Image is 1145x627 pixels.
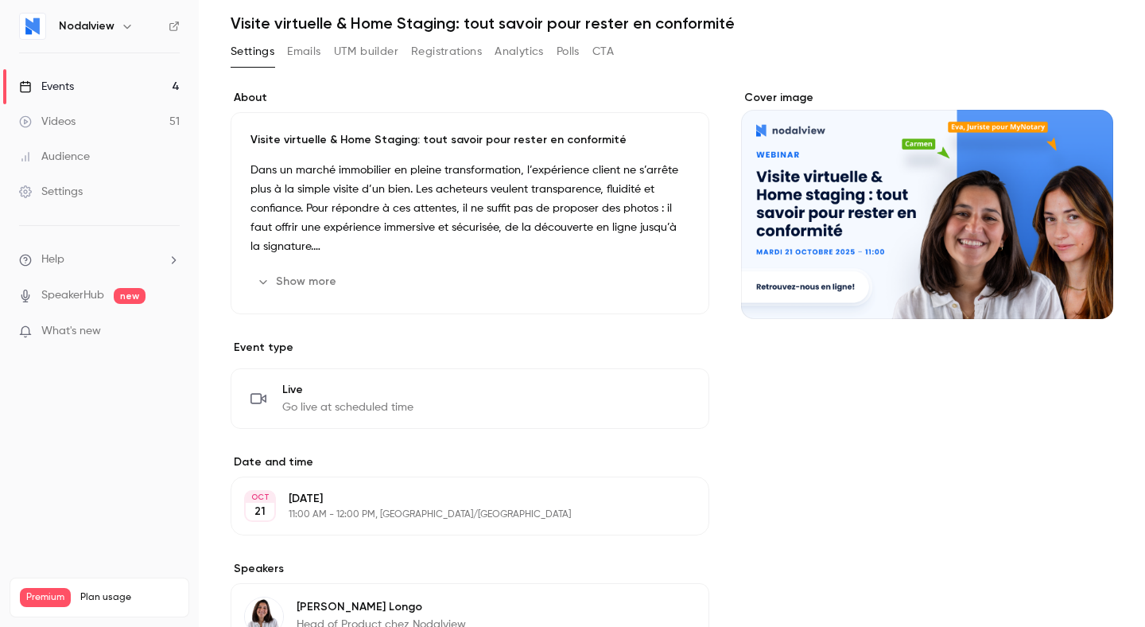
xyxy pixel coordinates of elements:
[19,149,90,165] div: Audience
[287,39,320,64] button: Emails
[246,492,274,503] div: OCT
[495,39,544,64] button: Analytics
[289,491,625,507] p: [DATE]
[80,591,179,604] span: Plan usage
[20,14,45,39] img: Nodalview
[334,39,398,64] button: UTM builder
[297,599,466,615] p: [PERSON_NAME] Longo
[250,132,689,148] p: Visite virtuelle & Home Staging: tout savoir pour rester en conformité
[557,39,580,64] button: Polls
[592,39,614,64] button: CTA
[411,39,482,64] button: Registrations
[41,323,101,340] span: What's new
[59,18,114,34] h6: Nodalview
[282,399,413,415] span: Go live at scheduled time
[20,588,71,607] span: Premium
[231,340,709,356] p: Event type
[19,251,180,268] li: help-dropdown-opener
[250,161,689,256] p: Dans un marché immobilier en pleine transformation, l’expérience client ne s’arrête plus à la sim...
[231,14,1113,33] h1: Visite virtuelle & Home Staging: tout savoir pour rester en conformité
[41,251,64,268] span: Help
[231,39,274,64] button: Settings
[231,454,709,470] label: Date and time
[114,288,146,304] span: new
[19,114,76,130] div: Videos
[19,79,74,95] div: Events
[282,382,413,398] span: Live
[254,504,266,520] p: 21
[250,269,346,294] button: Show more
[19,184,83,200] div: Settings
[231,90,709,106] label: About
[289,508,625,521] p: 11:00 AM - 12:00 PM, [GEOGRAPHIC_DATA]/[GEOGRAPHIC_DATA]
[231,561,709,577] label: Speakers
[741,90,1113,106] label: Cover image
[41,287,104,304] a: SpeakerHub
[741,90,1113,319] section: Cover image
